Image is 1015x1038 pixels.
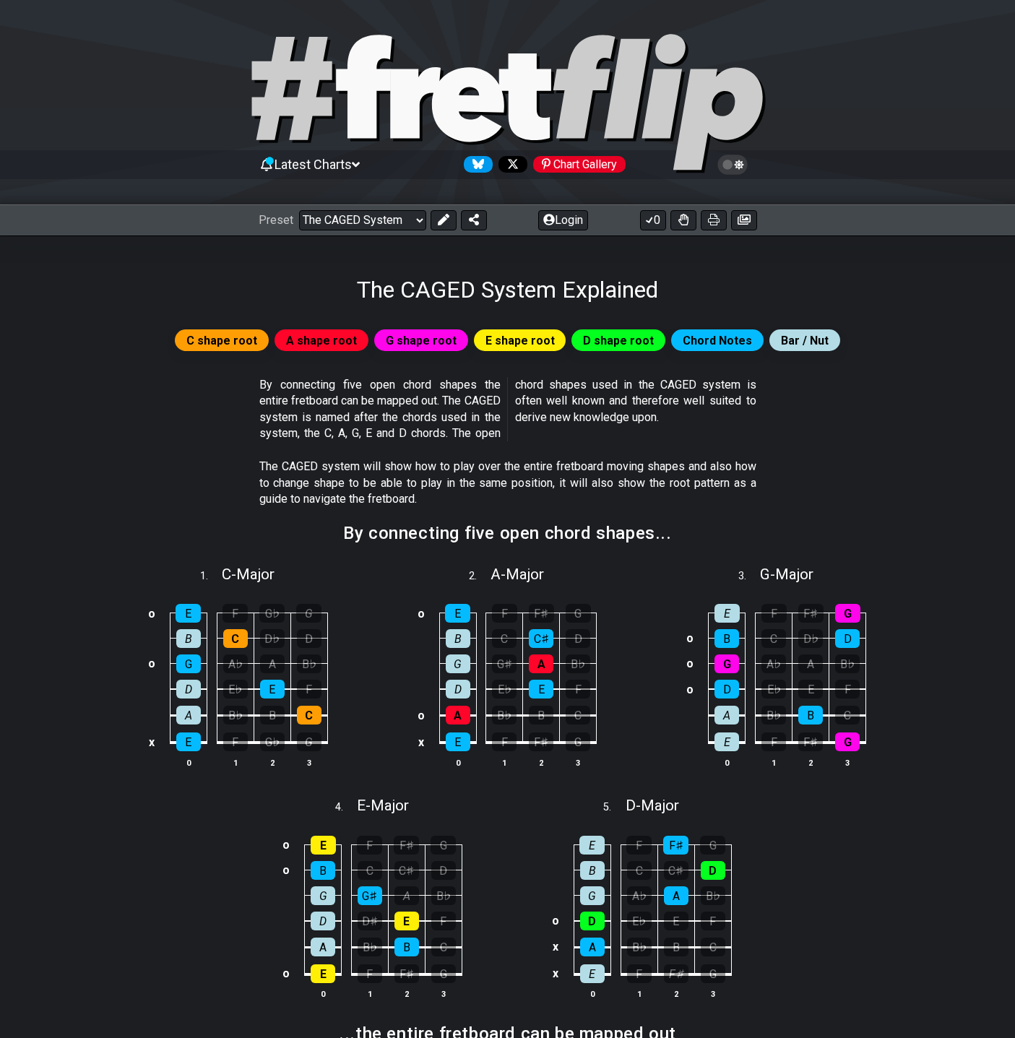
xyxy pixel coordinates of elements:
[527,156,626,173] a: #fretflip at Pinterest
[358,964,382,983] div: F
[200,568,222,584] span: 1 .
[222,566,275,583] span: C - Major
[835,629,860,648] div: D
[394,938,419,956] div: B
[311,886,335,905] div: G
[714,706,739,725] div: A
[425,987,462,1002] th: 3
[683,330,752,351] span: Chord Notes
[627,938,652,956] div: B♭
[486,755,523,770] th: 1
[731,210,757,230] button: Create image
[681,626,699,651] td: o
[627,964,652,983] div: F
[286,330,357,351] span: A shape root
[491,566,544,583] span: A - Major
[626,836,652,855] div: F
[566,732,590,751] div: G
[260,706,285,725] div: B
[664,886,688,905] div: A
[701,964,725,983] div: G
[305,987,342,1002] th: 0
[311,938,335,956] div: A
[566,654,590,673] div: B♭
[311,912,335,930] div: D
[223,706,248,725] div: B♭
[431,836,456,855] div: G
[413,601,430,626] td: o
[217,755,254,770] th: 1
[761,654,786,673] div: A♭
[761,706,786,725] div: B♭
[714,680,739,699] div: D
[297,732,321,751] div: G
[664,964,688,983] div: F♯
[529,680,553,699] div: E
[603,800,625,816] span: 5 .
[798,629,823,648] div: D♭
[835,604,860,623] div: G
[627,861,652,880] div: C
[223,654,248,673] div: A♭
[566,706,590,725] div: C
[566,680,590,699] div: F
[664,938,688,956] div: B
[701,912,725,930] div: F
[756,755,792,770] th: 1
[311,836,336,855] div: E
[260,654,285,673] div: A
[446,732,470,751] div: E
[621,987,657,1002] th: 1
[583,330,654,351] span: D shape root
[311,964,335,983] div: E
[529,732,553,751] div: F♯
[529,654,553,673] div: A
[492,629,517,648] div: C
[700,836,725,855] div: G
[260,629,285,648] div: D♭
[798,732,823,751] div: F♯
[714,654,739,673] div: G
[640,210,666,230] button: 0
[835,654,860,673] div: B♭
[627,912,652,930] div: E♭
[580,964,605,983] div: E
[725,158,741,171] span: Toggle light / dark theme
[670,210,696,230] button: Toggle Dexterity for all fretkits
[829,755,866,770] th: 3
[335,800,357,816] span: 4 .
[413,728,430,756] td: x
[798,654,823,673] div: A
[176,604,201,623] div: E
[835,680,860,699] div: F
[657,987,694,1002] th: 2
[358,861,382,880] div: C
[357,797,409,814] span: E - Major
[461,210,487,230] button: Share Preset
[275,157,352,172] span: Latest Charts
[176,654,201,673] div: G
[143,601,160,626] td: o
[529,629,553,648] div: C♯
[469,568,491,584] span: 2 .
[701,886,725,905] div: B♭
[394,886,419,905] div: A
[701,210,727,230] button: Print
[143,728,160,756] td: x
[701,861,725,880] div: D
[529,706,553,725] div: B
[357,836,382,855] div: F
[170,755,207,770] th: 0
[143,651,160,676] td: o
[761,604,787,623] div: F
[681,651,699,676] td: o
[760,566,813,583] span: G - Major
[297,680,321,699] div: F
[259,459,756,507] p: The CAGED system will show how to play over the entire fretboard moving shapes and also how to ch...
[566,629,590,648] div: D
[431,912,456,930] div: F
[579,836,605,855] div: E
[254,755,290,770] th: 2
[446,654,470,673] div: G
[446,629,470,648] div: B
